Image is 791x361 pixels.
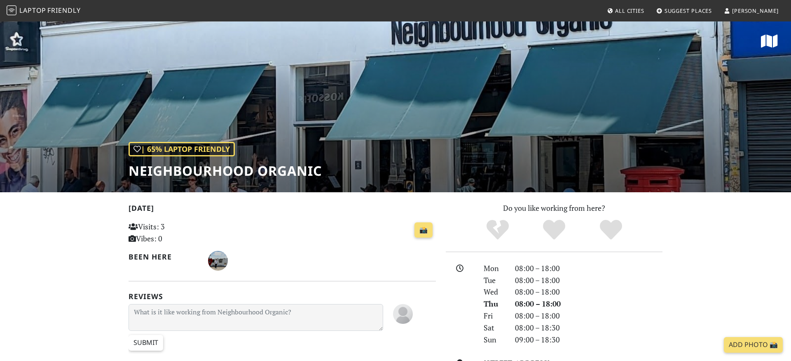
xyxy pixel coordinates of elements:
div: Definitely! [583,219,639,241]
p: Do you like working from here? [446,202,662,214]
div: 08:00 – 18:00 [510,262,667,274]
div: Thu [479,298,510,310]
div: 08:00 – 18:00 [510,274,667,286]
h2: Been here [129,252,198,261]
div: Sat [479,322,510,334]
div: 08:00 – 18:00 [510,298,667,310]
span: Suggest Places [665,7,712,14]
img: 5606-eli.jpg [208,251,228,271]
p: Visits: 3 Vibes: 0 [129,221,225,245]
div: No [469,219,526,241]
a: [PERSON_NAME] [721,3,782,18]
span: Friendly [47,6,80,15]
div: 08:00 – 18:30 [510,322,667,334]
span: Eli Cohen [208,255,228,265]
div: Yes [526,219,583,241]
h2: Reviews [129,292,436,301]
div: 08:00 – 18:00 [510,286,667,298]
span: [PERSON_NAME] [732,7,779,14]
a: All Cities [604,3,648,18]
div: Mon [479,262,510,274]
div: 08:00 – 18:00 [510,310,667,322]
div: 09:00 – 18:30 [510,334,667,346]
a: LaptopFriendly LaptopFriendly [7,4,81,18]
div: Wed [479,286,510,298]
a: Suggest Places [653,3,716,18]
div: | 65% Laptop Friendly [129,142,235,156]
span: Laptop [19,6,46,15]
a: 📸 [414,222,433,238]
span: All Cities [615,7,644,14]
div: Sun [479,334,510,346]
div: Tue [479,274,510,286]
h2: [DATE] [129,204,436,216]
img: LaptopFriendly [7,5,16,15]
input: Submit [129,335,163,351]
h1: Neighbourhood Organic [129,163,322,179]
a: Add Photo 📸 [724,337,783,353]
img: blank-535327c66bd565773addf3077783bbfce4b00ec00e9fd257753287c682c7fa38.png [393,304,413,324]
div: Fri [479,310,510,322]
